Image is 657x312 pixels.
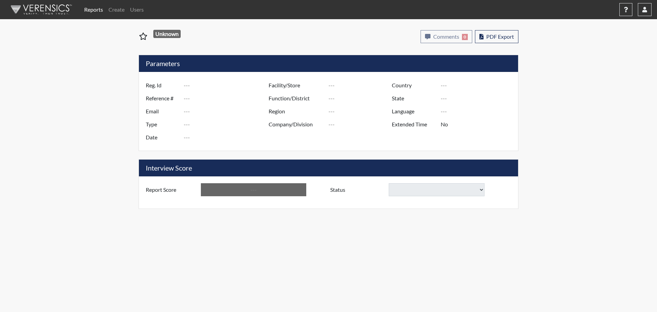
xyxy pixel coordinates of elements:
label: Country [387,79,441,92]
label: Region [263,105,328,118]
input: --- [184,131,270,144]
span: PDF Export [486,33,514,40]
button: PDF Export [475,30,518,43]
label: Date [141,131,184,144]
input: --- [328,105,394,118]
h5: Parameters [139,55,518,72]
span: 0 [462,34,468,40]
input: --- [441,105,516,118]
input: --- [441,118,516,131]
label: Company/Division [263,118,328,131]
input: --- [441,79,516,92]
span: Comments [433,33,459,40]
label: Report Score [141,183,201,196]
input: --- [328,118,394,131]
label: Extended Time [387,118,441,131]
label: Language [387,105,441,118]
h5: Interview Score [139,160,518,176]
a: Create [106,3,127,16]
span: Unknown [153,30,181,38]
input: --- [184,105,270,118]
input: --- [328,79,394,92]
label: Status [325,183,389,196]
label: Reference # [141,92,184,105]
input: --- [184,92,270,105]
label: Reg. Id [141,79,184,92]
input: --- [441,92,516,105]
label: Type [141,118,184,131]
input: --- [184,79,270,92]
a: Users [127,3,146,16]
div: Document a decision to hire or decline a candiate [325,183,516,196]
label: Email [141,105,184,118]
input: --- [201,183,306,196]
label: Function/District [263,92,328,105]
input: --- [328,92,394,105]
label: Facility/Store [263,79,328,92]
a: Reports [81,3,106,16]
input: --- [184,118,270,131]
label: State [387,92,441,105]
button: Comments0 [421,30,472,43]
